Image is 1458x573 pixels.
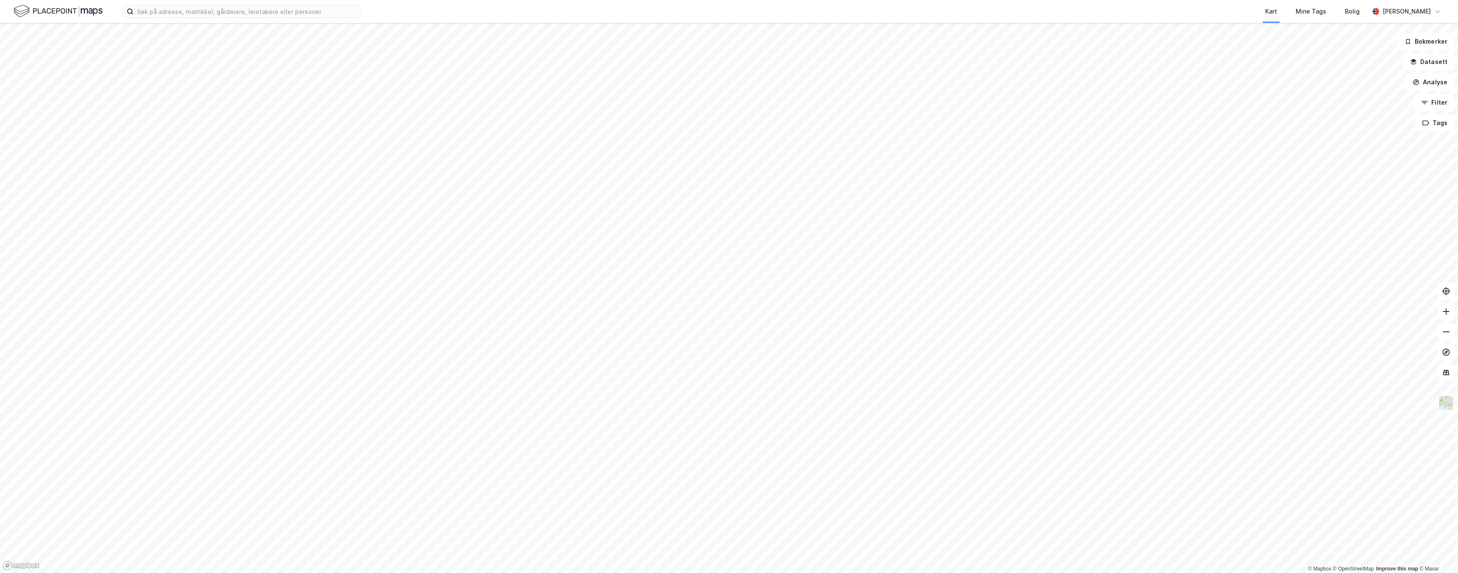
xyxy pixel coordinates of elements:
[1414,94,1455,111] button: Filter
[1376,566,1418,572] a: Improve this map
[3,561,40,570] a: Mapbox homepage
[1383,6,1431,17] div: [PERSON_NAME]
[1416,532,1458,573] iframe: Chat Widget
[1397,33,1455,50] button: Bokmerker
[1405,74,1455,91] button: Analyse
[1265,6,1277,17] div: Kart
[1296,6,1326,17] div: Mine Tags
[1333,566,1374,572] a: OpenStreetMap
[1415,114,1455,131] button: Tags
[1403,53,1455,70] button: Datasett
[1345,6,1360,17] div: Bolig
[1308,566,1331,572] a: Mapbox
[134,5,360,18] input: Søk på adresse, matrikkel, gårdeiere, leietakere eller personer
[1438,395,1454,411] img: Z
[14,4,103,19] img: logo.f888ab2527a4732fd821a326f86c7f29.svg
